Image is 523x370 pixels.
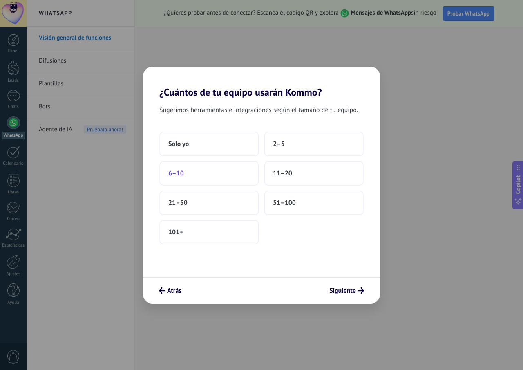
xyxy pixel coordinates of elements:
button: Siguiente [326,284,368,298]
span: 51–100 [273,199,296,207]
button: Atrás [155,284,185,298]
span: 11–20 [273,169,292,177]
span: 6–10 [168,169,184,177]
span: 21–50 [168,199,188,207]
button: Solo yo [159,132,259,156]
span: 101+ [168,228,183,236]
span: Solo yo [168,140,189,148]
span: 2–5 [273,140,285,148]
span: Siguiente [329,288,356,294]
span: Atrás [167,288,181,294]
span: Sugerimos herramientas e integraciones según el tamaño de tu equipo. [159,105,358,115]
button: 6–10 [159,161,259,186]
button: 11–20 [264,161,364,186]
button: 51–100 [264,191,364,215]
button: 101+ [159,220,259,244]
h2: ¿Cuántos de tu equipo usarán Kommo? [143,67,380,98]
button: 2–5 [264,132,364,156]
button: 21–50 [159,191,259,215]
